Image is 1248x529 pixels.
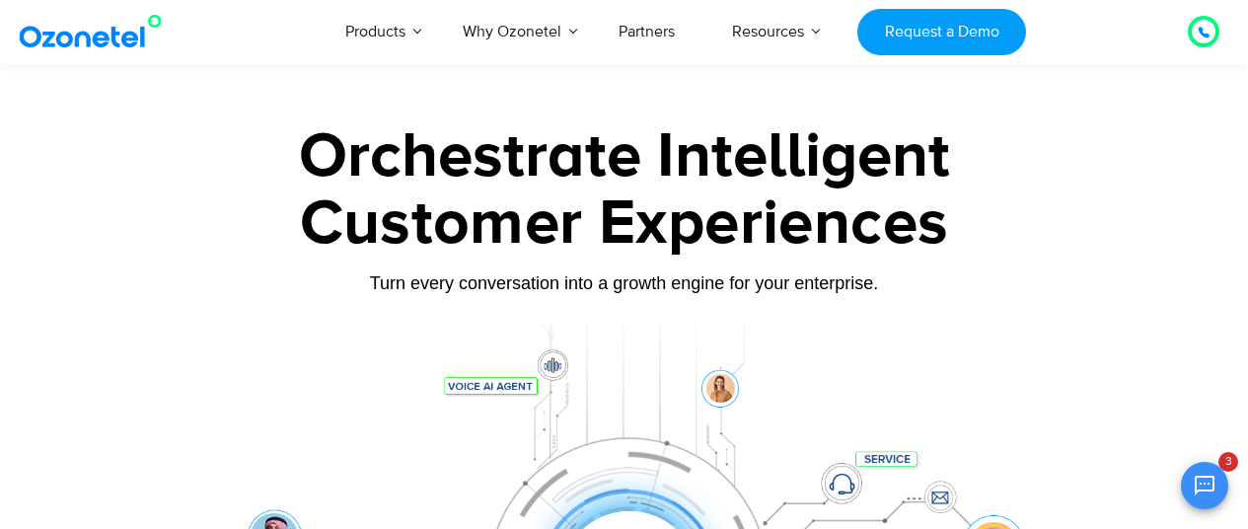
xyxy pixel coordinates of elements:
[857,9,1026,55] a: Request a Demo
[77,125,1172,189] div: Orchestrate Intelligent
[77,177,1172,271] div: Customer Experiences
[1218,452,1238,472] span: 3
[77,272,1172,294] div: Turn every conversation into a growth engine for your enterprise.
[1181,462,1228,509] button: Open chat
